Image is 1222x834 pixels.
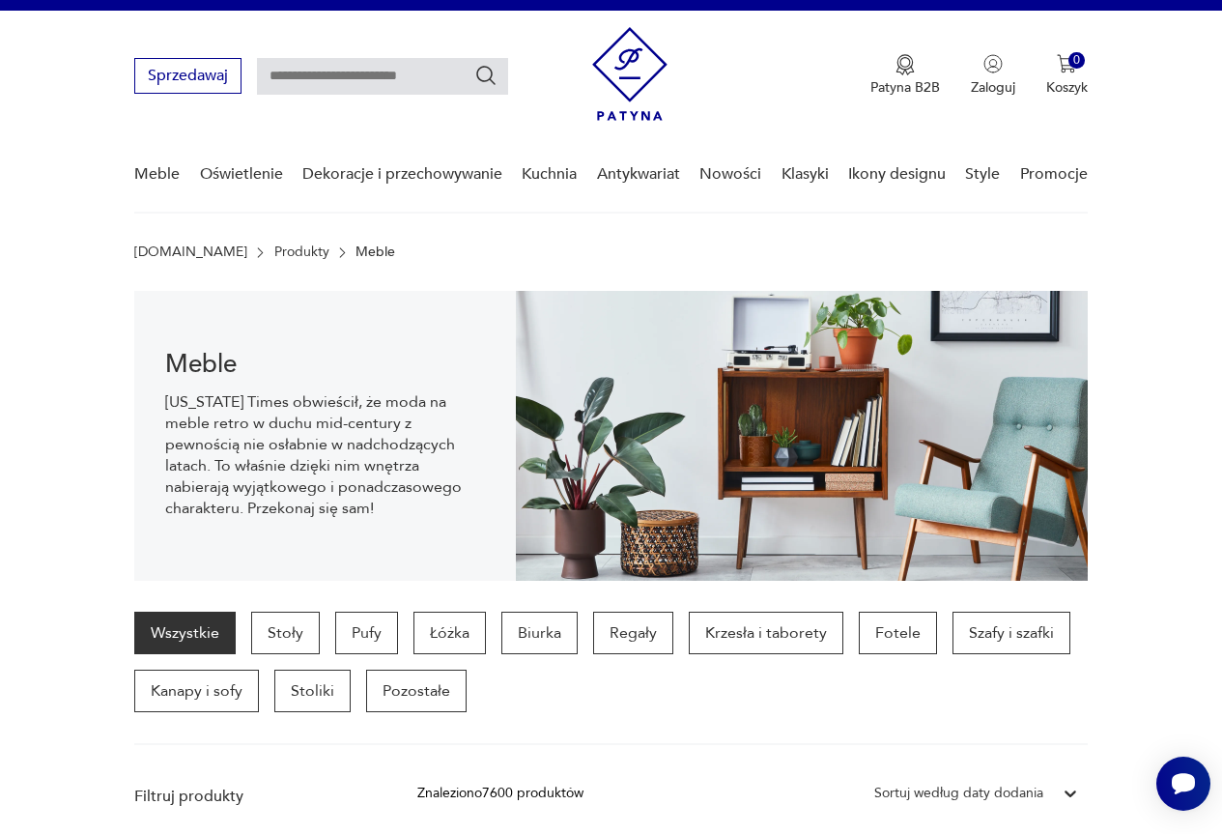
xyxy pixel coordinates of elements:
[274,670,351,712] a: Stoliki
[689,612,843,654] a: Krzesła i taborety
[134,71,242,84] a: Sprzedawaj
[134,58,242,94] button: Sprzedawaj
[1068,52,1085,69] div: 0
[593,612,673,654] a: Regały
[965,137,1000,212] a: Style
[134,670,259,712] a: Kanapy i sofy
[870,54,940,97] a: Ikona medaluPatyna B2B
[971,78,1015,97] p: Zaloguj
[1046,54,1088,97] button: 0Koszyk
[474,64,497,87] button: Szukaj
[1046,78,1088,97] p: Koszyk
[983,54,1003,73] img: Ikonka użytkownika
[355,244,395,260] p: Meble
[1156,757,1210,811] iframe: Smartsupp widget button
[699,137,761,212] a: Nowości
[501,612,578,654] a: Biurka
[165,353,485,376] h1: Meble
[870,54,940,97] button: Patyna B2B
[274,244,329,260] a: Produkty
[522,137,577,212] a: Kuchnia
[597,137,680,212] a: Antykwariat
[952,612,1070,654] a: Szafy i szafki
[134,137,180,212] a: Meble
[134,244,247,260] a: [DOMAIN_NAME]
[335,612,398,654] a: Pufy
[848,137,946,212] a: Ikony designu
[870,78,940,97] p: Patyna B2B
[874,783,1043,804] div: Sortuj według daty dodania
[782,137,829,212] a: Klasyki
[165,391,485,519] p: [US_STATE] Times obwieścił, że moda na meble retro w duchu mid-century z pewnością nie osłabnie w...
[302,137,502,212] a: Dekoracje i przechowywanie
[200,137,283,212] a: Oświetlenie
[516,291,1088,581] img: Meble
[895,54,915,75] img: Ikona medalu
[134,612,236,654] a: Wszystkie
[859,612,937,654] a: Fotele
[1057,54,1076,73] img: Ikona koszyka
[1020,137,1088,212] a: Promocje
[417,783,583,804] div: Znaleziono 7600 produktów
[592,27,668,121] img: Patyna - sklep z meblami i dekoracjami vintage
[366,670,467,712] a: Pozostałe
[251,612,320,654] a: Stoły
[413,612,486,654] a: Łóżka
[134,786,371,807] p: Filtruj produkty
[971,54,1015,97] button: Zaloguj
